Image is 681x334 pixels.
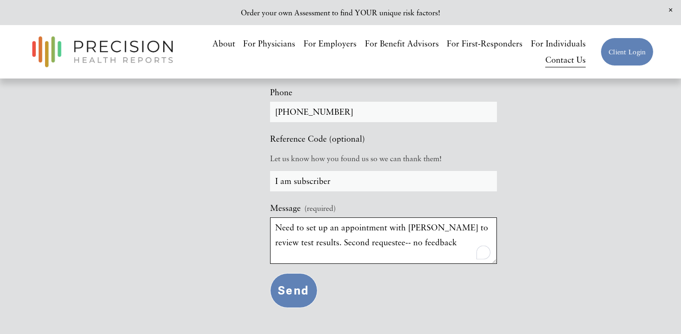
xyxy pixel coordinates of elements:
[212,35,235,52] a: About
[270,217,497,264] textarea: To enrich screen reader interactions, please activate Accessibility in Grammarly extension settings
[27,32,178,72] img: Precision Health Reports
[270,85,292,100] span: Phone
[601,38,654,66] a: Client Login
[514,216,681,334] iframe: Chat Widget
[304,35,357,52] a: For Employers
[447,35,522,52] a: For First-Responders
[270,201,301,216] span: Message
[270,148,497,169] p: Let us know how you found us so we can thank them!
[270,131,365,146] span: Reference Code (optional)
[243,35,295,52] a: For Physicians
[270,273,317,308] button: Send
[531,35,586,52] a: For Individuals
[304,202,336,215] span: (required)
[365,35,439,52] a: For Benefit Advisors
[545,52,586,69] a: Contact Us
